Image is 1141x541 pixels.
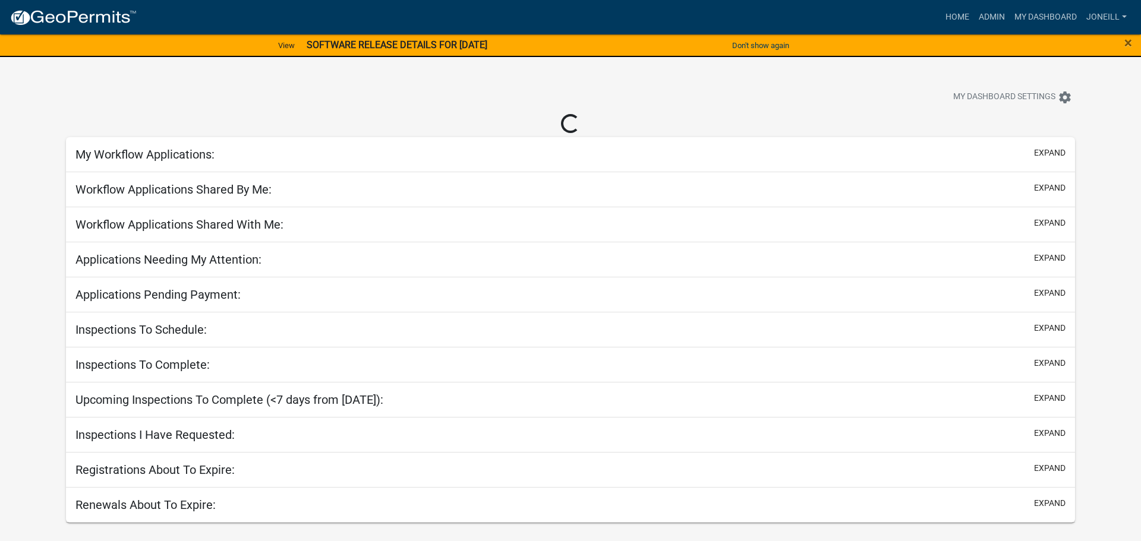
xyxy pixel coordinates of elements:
[307,39,487,50] strong: SOFTWARE RELEASE DETAILS FOR [DATE]
[1034,427,1066,439] button: expand
[1034,252,1066,264] button: expand
[273,36,300,55] a: View
[1082,6,1131,29] a: joneill
[944,86,1082,109] button: My Dashboard Settingssettings
[75,393,383,407] h5: Upcoming Inspections To Complete (<7 days from [DATE]):
[75,357,210,372] h5: Inspections To Complete:
[75,252,261,267] h5: Applications Needing My Attention:
[1034,357,1066,369] button: expand
[75,498,216,512] h5: Renewals About To Expire:
[75,182,272,197] h5: Workflow Applications Shared By Me:
[1034,462,1066,474] button: expand
[1034,217,1066,229] button: expand
[941,6,974,29] a: Home
[75,147,215,162] h5: My Workflow Applications:
[75,322,207,337] h5: Inspections To Schedule:
[974,6,1010,29] a: Admin
[727,36,794,55] button: Don't show again
[1034,287,1066,299] button: expand
[75,428,235,442] h5: Inspections I Have Requested:
[75,217,283,232] h5: Workflow Applications Shared With Me:
[75,287,241,302] h5: Applications Pending Payment:
[1034,322,1066,334] button: expand
[1058,90,1072,105] i: settings
[1124,34,1132,51] span: ×
[1034,392,1066,404] button: expand
[75,463,235,477] h5: Registrations About To Expire:
[1034,182,1066,194] button: expand
[1034,497,1066,510] button: expand
[1034,147,1066,159] button: expand
[1010,6,1082,29] a: My Dashboard
[953,90,1055,105] span: My Dashboard Settings
[1124,36,1132,50] button: Close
